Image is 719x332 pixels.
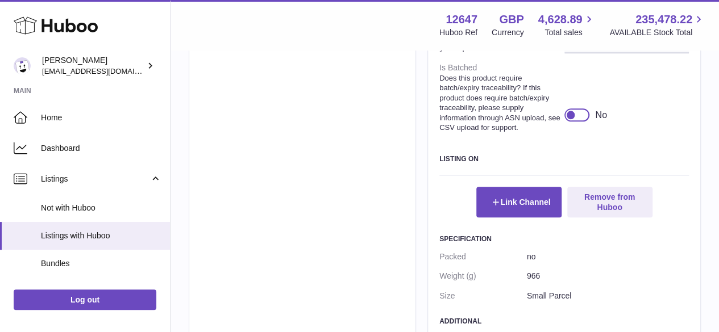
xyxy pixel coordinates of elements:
strong: Does this product require batch/expiry traceability? If this product does require batch/expiry tr... [439,73,562,133]
span: 235,478.22 [635,12,692,27]
img: internalAdmin-12647@internal.huboo.com [14,57,31,74]
span: Listings with Huboo [41,230,161,241]
span: Not with Huboo [41,203,161,213]
h3: Listing On [439,154,689,163]
strong: GBP [499,12,523,27]
h3: Additional [439,317,689,326]
button: Remove from Huboo [567,187,652,217]
a: 4,628.89 Total sales [538,12,596,38]
button: Link Channel [476,187,562,217]
a: 235,478.22 AVAILABLE Stock Total [609,12,705,38]
span: 4,628.89 [538,12,583,27]
span: Total sales [545,27,595,38]
div: Currency [492,27,524,38]
dt: Is Batched [439,58,564,137]
strong: 12647 [446,12,477,27]
a: Log out [14,289,156,310]
div: [PERSON_NAME] [42,55,144,77]
span: Bundles [41,258,161,269]
h3: Specification [439,234,689,243]
dd: Small Parcel [527,286,689,306]
div: Huboo Ref [439,27,477,38]
div: No [595,109,606,121]
dt: Weight (g) [439,266,527,286]
dd: no [527,247,689,267]
span: Dashboard [41,143,161,154]
span: Listings [41,174,149,184]
dt: Packed [439,247,527,267]
span: AVAILABLE Stock Total [609,27,705,38]
dt: Size [439,286,527,306]
span: Home [41,112,161,123]
span: [EMAIL_ADDRESS][DOMAIN_NAME] [42,66,167,75]
dd: 966 [527,266,689,286]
